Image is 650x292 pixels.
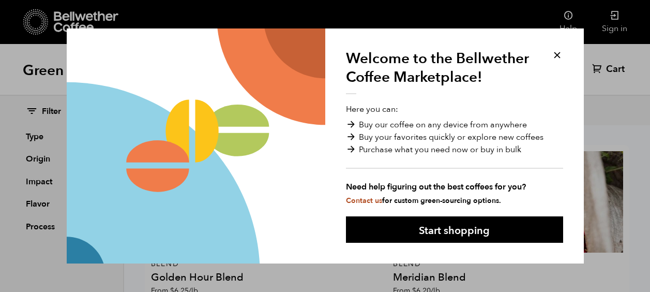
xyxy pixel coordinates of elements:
li: Buy your favorites quickly or explore new coffees [346,131,563,143]
a: Contact us [346,196,382,206]
small: for custom green-sourcing options. [346,196,501,206]
h1: Welcome to the Bellwether Coffee Marketplace! [346,49,537,95]
p: Here you can: [346,103,563,206]
strong: Need help figuring out the best coffees for you? [346,181,563,193]
li: Purchase what you need now or buy in bulk [346,143,563,156]
li: Buy our coffee on any device from anywhere [346,119,563,131]
button: Start shopping [346,216,563,243]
